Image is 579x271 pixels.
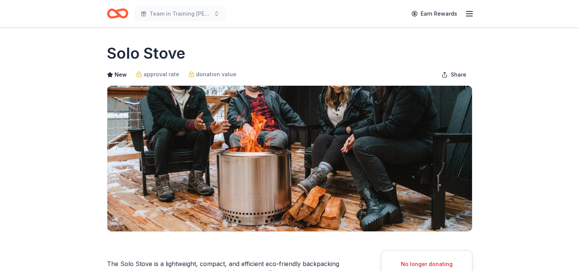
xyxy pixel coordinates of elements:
span: donation value [196,70,236,79]
a: Home [107,5,128,22]
button: Team in Training [PERSON_NAME] - [DATE] [134,6,226,21]
a: donation value [188,70,236,79]
span: Team in Training [PERSON_NAME] - [DATE] [150,9,211,18]
img: Image for Solo Stove [107,86,472,231]
div: No longer donating [391,260,463,269]
span: approval rate [144,70,179,79]
button: Share [435,67,472,82]
span: Share [451,70,466,79]
span: New [115,70,127,79]
h1: Solo Stove [107,43,185,64]
a: approval rate [136,70,179,79]
a: Earn Rewards [407,7,462,21]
